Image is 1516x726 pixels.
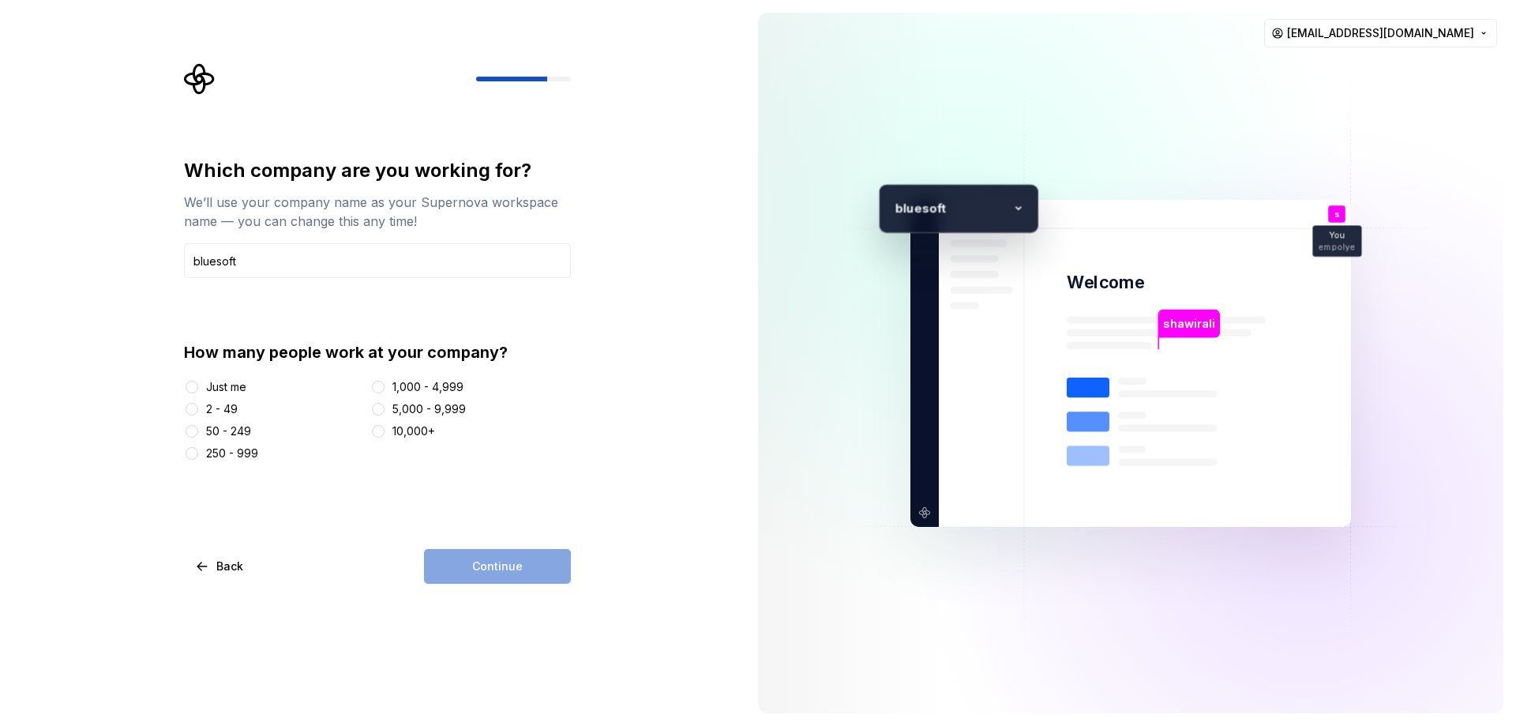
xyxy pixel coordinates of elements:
svg: Supernova Logo [184,63,216,95]
div: 2 - 49 [206,401,238,417]
div: 250 - 999 [206,446,258,461]
div: Which company are you working for? [184,158,571,183]
div: 1,000 - 4,999 [392,379,463,395]
p: luesoft [903,198,1007,218]
div: 10,000+ [392,423,435,439]
div: We’ll use your company name as your Supernova workspace name — you can change this any time! [184,193,571,231]
p: shawirali [1163,314,1214,332]
button: [EMAIL_ADDRESS][DOMAIN_NAME] [1264,19,1497,47]
span: [EMAIL_ADDRESS][DOMAIN_NAME] [1287,25,1474,41]
div: 50 - 249 [206,423,251,439]
div: 5,000 - 9,999 [392,401,466,417]
span: Back [216,559,243,574]
button: Back [184,549,257,584]
div: Just me [206,379,246,395]
p: empolye [1318,243,1356,251]
p: Welcome [1067,271,1144,294]
input: Company name [184,243,571,278]
p: s [1334,209,1339,218]
div: How many people work at your company? [184,341,571,363]
p: b [887,198,902,218]
p: You [1329,231,1345,239]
